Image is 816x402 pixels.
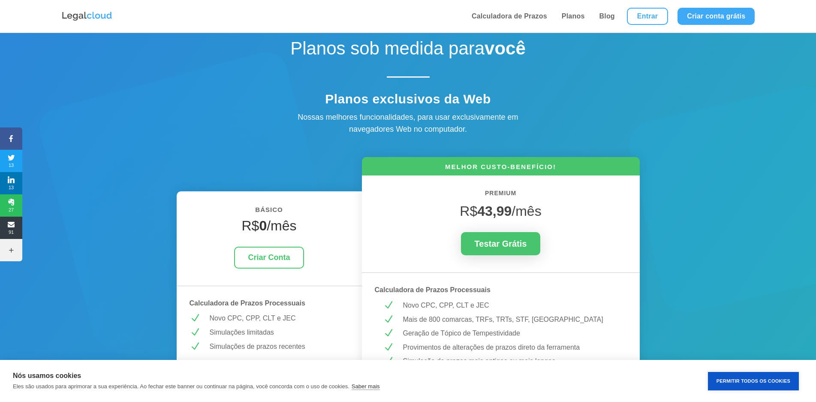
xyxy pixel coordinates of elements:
p: Eles são usados para aprimorar a sua experiência. Ao fechar este banner ou continuar na página, v... [13,383,349,390]
p: Simulação de prazos mais antigos ou mais longos [403,356,619,367]
span: N [383,342,394,353]
img: Logo da Legalcloud [61,11,113,22]
p: Novo CPC, CPP, CLT e JEC [403,300,619,311]
span: N [190,341,200,352]
h1: Planos sob medida para [258,38,558,63]
p: Mais de 800 comarcas, TRFs, TRTs, STF, [GEOGRAPHIC_DATA] [403,314,619,325]
strong: 43,99 [477,203,512,219]
p: Provimentos de alterações de prazos direto da ferramenta [403,342,619,353]
span: N [383,314,394,325]
a: Criar Conta [234,247,304,269]
a: Entrar [627,8,668,25]
strong: 0 [259,218,267,233]
button: Permitir Todos os Cookies [708,372,799,390]
strong: você [485,38,526,58]
a: Saber mais [352,383,380,390]
h6: MELHOR CUSTO-BENEFÍCIO! [362,162,640,175]
h6: PREMIUM [375,188,627,203]
p: Novo CPC, CPP, CLT e JEC [210,313,349,324]
h4: R$ /mês [190,218,349,238]
h4: Planos exclusivos da Web [258,91,558,111]
strong: Nós usamos cookies [13,372,81,379]
strong: Calculadora de Prazos Processuais [190,299,305,307]
h6: BÁSICO [190,204,349,220]
p: Geração de Tópico de Tempestividade [403,328,619,339]
a: Testar Grátis [461,232,541,255]
span: N [383,300,394,311]
span: N [190,313,200,323]
span: N [190,327,200,338]
span: N [383,328,394,339]
p: Simulações de prazos recentes [210,341,349,352]
div: Nossas melhores funcionalidades, para usar exclusivamente em navegadores Web no computador. [280,111,537,136]
span: R$ /mês [460,203,541,219]
strong: Calculadora de Prazos Processuais [375,286,491,293]
a: Criar conta grátis [677,8,755,25]
span: N [383,356,394,366]
p: Simulações limitadas [210,327,349,338]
